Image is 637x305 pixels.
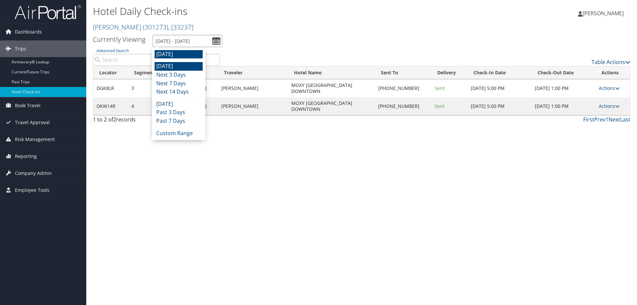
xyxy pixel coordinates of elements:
a: Last [620,116,630,123]
td: MOXY [GEOGRAPHIC_DATA] DOWNTOWN [288,79,375,97]
td: 4 [128,97,166,115]
th: Check-In Date: activate to sort column ascending [467,66,531,79]
th: Locator: activate to sort column ascending [93,66,128,79]
a: Actions [599,103,620,109]
span: ( 301273 ) [143,23,168,32]
div: 1 to 2 of records [93,115,220,127]
a: Actions [599,85,620,91]
li: Past 7 Days [155,117,203,125]
span: [PERSON_NAME] [583,10,624,17]
span: Risk Management [15,131,55,148]
span: Travel Approval [15,114,50,131]
a: Advanced Search [96,48,128,53]
td: [PERSON_NAME] [218,79,288,97]
td: [DATE] 1:00 PM [531,97,596,115]
li: Next 7 Days [155,79,203,88]
a: Table Actions [592,58,630,66]
span: Dashboards [15,24,42,40]
th: Check-Out Date: activate to sort column ascending [531,66,596,79]
td: [DATE] 5:00 PM [467,97,531,115]
li: [DATE] [155,50,203,59]
li: Past 3 Days [155,108,203,117]
td: [PERSON_NAME] [218,97,288,115]
span: Sent [435,85,445,91]
span: Company Admin [15,165,52,182]
span: Trips [15,40,26,57]
a: Prev [594,116,605,123]
td: DKW14R [93,97,128,115]
h3: Currently Viewing [93,35,145,44]
a: Next [608,116,620,123]
td: [DATE] 5:00 PM [467,79,531,97]
li: Custom Range [155,129,203,138]
td: [DATE] 1:00 PM [531,79,596,97]
a: 1 [605,116,608,123]
th: Sent To: activate to sort column ascending [375,66,431,79]
h1: Hotel Daily Check-ins [93,4,451,18]
span: 2 [113,116,116,123]
a: [PERSON_NAME] [578,3,630,23]
img: airportal-logo.png [15,4,81,20]
th: Segment: activate to sort column ascending [128,66,166,79]
td: [PHONE_NUMBER] [375,79,431,97]
li: [DATE] [155,100,203,109]
li: Next 14 Days [155,88,203,96]
span: Sent [435,103,445,109]
th: Hotel Name: activate to sort column ascending [288,66,375,79]
span: , [ 33237 ] [168,23,193,32]
span: Employee Tools [15,182,49,198]
input: [DATE] - [DATE] [153,35,222,47]
th: Delivery: activate to sort column ascending [431,66,467,79]
th: Traveler: activate to sort column ascending [218,66,288,79]
th: Actions [596,66,630,79]
td: [PHONE_NUMBER] [375,97,431,115]
a: [PERSON_NAME] [93,23,193,32]
span: Reporting [15,148,37,165]
li: Next 3 Days [155,71,203,79]
td: DGK8LR [93,79,128,97]
li: [DATE] [155,62,203,71]
td: 3 [128,79,166,97]
span: Book Travel [15,97,40,114]
a: First [583,116,594,123]
td: MOXY [GEOGRAPHIC_DATA] DOWNTOWN [288,97,375,115]
input: Advanced Search [93,54,220,66]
